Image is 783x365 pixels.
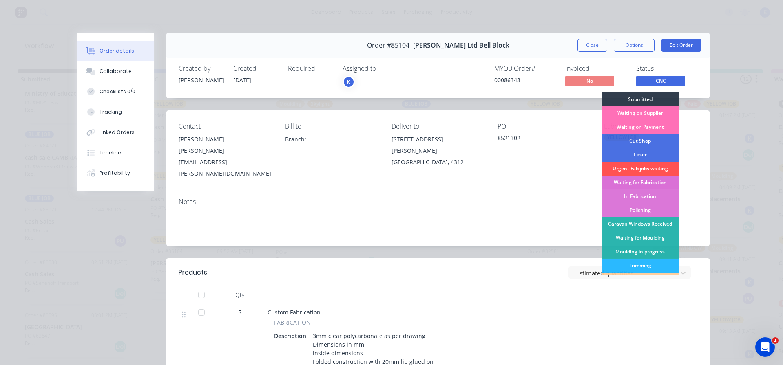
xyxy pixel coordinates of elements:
button: Order details [77,41,154,61]
div: Collaborate [100,68,132,75]
div: Timeline [100,149,121,156]
span: 5 [238,308,241,317]
iframe: Intercom live chat [755,337,775,357]
button: Tracking [77,102,154,122]
span: FABRICATION [274,318,311,327]
div: 00086343 [494,76,555,84]
button: CNC [636,76,685,88]
div: [STREET_ADDRESS][PERSON_NAME][GEOGRAPHIC_DATA], 4312 [391,134,485,168]
div: Deliver to [391,123,485,130]
div: Bill to [285,123,378,130]
div: Notes [179,198,697,206]
div: [PERSON_NAME][EMAIL_ADDRESS][PERSON_NAME][DOMAIN_NAME] [179,145,272,179]
button: Profitability [77,163,154,183]
div: Assigned to [343,65,424,73]
div: Products [179,268,207,277]
button: Checklists 0/0 [77,81,154,102]
div: Status [636,65,697,73]
span: [DATE] [233,76,251,84]
div: Urgent Fab jobs waiting [602,162,679,176]
div: Description [274,330,310,342]
button: Collaborate [77,61,154,81]
div: [PERSON_NAME][PERSON_NAME][EMAIL_ADDRESS][PERSON_NAME][DOMAIN_NAME] [179,134,272,179]
div: Qty [215,287,264,303]
div: Invoiced [565,65,626,73]
span: [PERSON_NAME] Ltd Bell Block [413,42,509,49]
div: [GEOGRAPHIC_DATA], 4312 [391,156,485,168]
div: Branch: [285,134,378,145]
div: MYOB Order # [494,65,555,73]
div: Waiting for Moulding [602,231,679,245]
div: [PERSON_NAME] [179,134,272,145]
div: Contact [179,123,272,130]
div: Waiting for Fabrication [602,176,679,189]
span: 1 [772,337,779,344]
div: Created [233,65,278,73]
div: Branch: [285,134,378,160]
div: Cut Shop [602,134,679,148]
button: Timeline [77,143,154,163]
div: Submitted [602,92,679,106]
button: Edit Order [661,39,701,52]
div: Tracking [100,108,122,116]
div: Caravan Windows Received [602,217,679,231]
span: CNC [636,76,685,86]
div: Laser [602,148,679,162]
div: 8521302 [498,134,591,145]
div: Moulding in progress [602,245,679,259]
button: K [343,76,355,88]
div: Welding Fabrication [602,273,679,286]
button: Linked Orders [77,122,154,143]
button: Close [577,39,607,52]
span: Custom Fabrication [268,308,321,316]
span: Order #85104 - [367,42,413,49]
div: Trimming [602,259,679,273]
div: [PERSON_NAME] [179,76,223,84]
div: Created by [179,65,223,73]
div: Checklists 0/0 [100,88,135,95]
div: Linked Orders [100,129,135,136]
div: PO [498,123,591,130]
span: No [565,76,614,86]
div: In Fabrication [602,189,679,203]
div: Required [288,65,333,73]
button: Options [614,39,655,52]
div: Profitability [100,169,130,177]
div: [STREET_ADDRESS][PERSON_NAME] [391,134,485,156]
div: Polishing [602,203,679,217]
div: Order details [100,47,134,55]
div: Waiting on Supplier [602,106,679,120]
div: Waiting on Payment [602,120,679,134]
